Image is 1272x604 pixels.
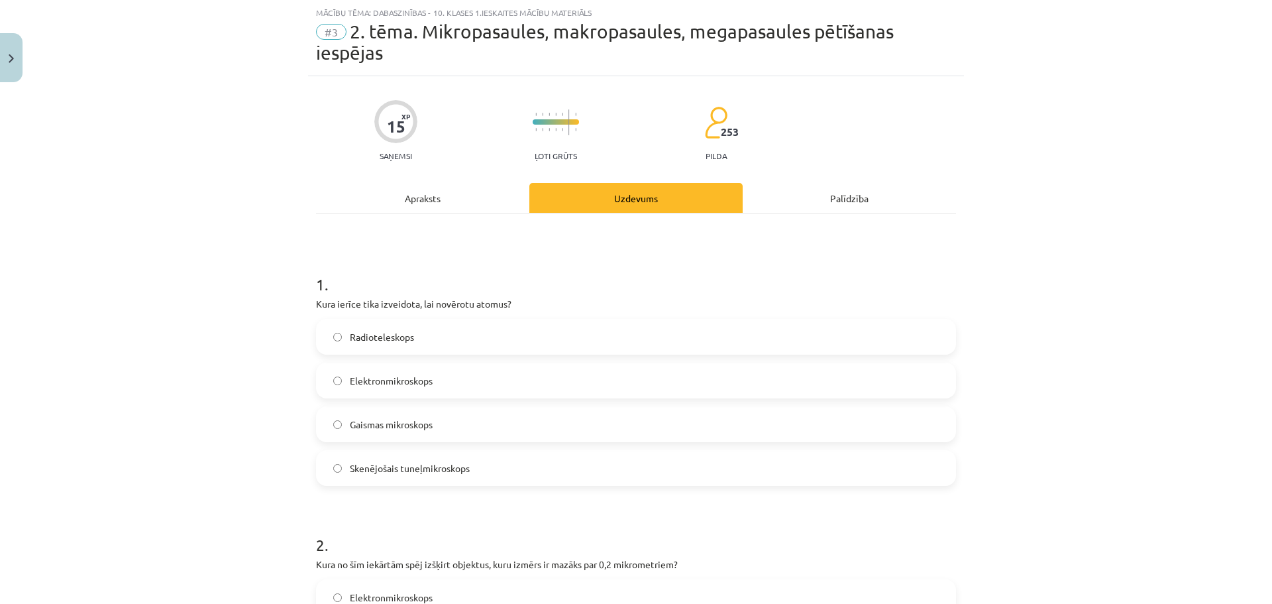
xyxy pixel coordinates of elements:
div: Palīdzība [743,183,956,213]
p: Kura no šīm iekārtām spēj izšķirt objektus, kuru izmērs ir mazāks par 0,2 mikrometriem? [316,558,956,572]
img: icon-short-line-57e1e144782c952c97e751825c79c345078a6d821885a25fce030b3d8c18986b.svg [562,113,563,116]
input: Elektronmikroskops [333,593,342,602]
span: 253 [721,126,739,138]
img: icon-short-line-57e1e144782c952c97e751825c79c345078a6d821885a25fce030b3d8c18986b.svg [542,113,543,116]
div: Uzdevums [529,183,743,213]
span: Gaismas mikroskops [350,418,433,432]
span: Radioteleskops [350,330,414,344]
span: Elektronmikroskops [350,374,433,388]
img: icon-short-line-57e1e144782c952c97e751825c79c345078a6d821885a25fce030b3d8c18986b.svg [555,128,556,131]
img: icon-short-line-57e1e144782c952c97e751825c79c345078a6d821885a25fce030b3d8c18986b.svg [575,113,576,116]
span: 2. tēma. Mikropasaules, makropasaules, megapasaules pētīšanas iespējas [316,21,894,64]
div: 15 [387,117,405,136]
img: icon-close-lesson-0947bae3869378f0d4975bcd49f059093ad1ed9edebbc8119c70593378902aed.svg [9,54,14,63]
img: icon-short-line-57e1e144782c952c97e751825c79c345078a6d821885a25fce030b3d8c18986b.svg [555,113,556,116]
img: icon-short-line-57e1e144782c952c97e751825c79c345078a6d821885a25fce030b3d8c18986b.svg [549,128,550,131]
img: icon-short-line-57e1e144782c952c97e751825c79c345078a6d821885a25fce030b3d8c18986b.svg [535,128,537,131]
span: XP [401,113,410,120]
img: icon-short-line-57e1e144782c952c97e751825c79c345078a6d821885a25fce030b3d8c18986b.svg [542,128,543,131]
img: icon-short-line-57e1e144782c952c97e751825c79c345078a6d821885a25fce030b3d8c18986b.svg [535,113,537,116]
div: Mācību tēma: Dabaszinības - 10. klases 1.ieskaites mācību materiāls [316,8,956,17]
span: #3 [316,24,346,40]
input: Skenējošais tuneļmikroskops [333,464,342,473]
h1: 2 . [316,513,956,554]
span: Skenējošais tuneļmikroskops [350,461,470,475]
input: Gaismas mikroskops [333,420,342,429]
p: pilda [706,151,727,160]
img: icon-short-line-57e1e144782c952c97e751825c79c345078a6d821885a25fce030b3d8c18986b.svg [549,113,550,116]
img: students-c634bb4e5e11cddfef0936a35e636f08e4e9abd3cc4e673bd6f9a4125e45ecb1.svg [704,106,727,139]
img: icon-long-line-d9ea69661e0d244f92f715978eff75569469978d946b2353a9bb055b3ed8787d.svg [568,109,570,135]
p: Kura ierīce tika izveidota, lai novērotu atomus? [316,297,956,311]
input: Elektronmikroskops [333,377,342,385]
img: icon-short-line-57e1e144782c952c97e751825c79c345078a6d821885a25fce030b3d8c18986b.svg [575,128,576,131]
h1: 1 . [316,252,956,293]
p: Ļoti grūts [535,151,577,160]
input: Radioteleskops [333,333,342,341]
div: Apraksts [316,183,529,213]
img: icon-short-line-57e1e144782c952c97e751825c79c345078a6d821885a25fce030b3d8c18986b.svg [562,128,563,131]
p: Saņemsi [374,151,417,160]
